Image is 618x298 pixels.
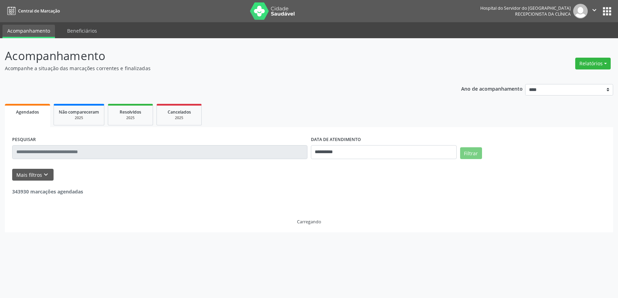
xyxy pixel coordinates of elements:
[168,109,191,115] span: Cancelados
[42,171,50,179] i: keyboard_arrow_down
[113,115,148,121] div: 2025
[601,5,613,17] button: apps
[162,115,196,121] div: 2025
[12,169,54,181] button: Mais filtroskeyboard_arrow_down
[297,219,321,225] div: Carregando
[5,65,431,72] p: Acompanhe a situação das marcações correntes e finalizadas
[5,5,60,17] a: Central de Marcação
[515,11,571,17] span: Recepcionista da clínica
[5,47,431,65] p: Acompanhamento
[12,188,83,195] strong: 343930 marcações agendadas
[59,109,99,115] span: Não compareceram
[591,6,598,14] i: 
[2,25,55,38] a: Acompanhamento
[573,4,588,18] img: img
[588,4,601,18] button: 
[460,147,482,159] button: Filtrar
[62,25,102,37] a: Beneficiários
[18,8,60,14] span: Central de Marcação
[12,134,36,145] label: PESQUISAR
[461,84,523,93] p: Ano de acompanhamento
[480,5,571,11] div: Hospital do Servidor do [GEOGRAPHIC_DATA]
[120,109,141,115] span: Resolvidos
[575,58,611,69] button: Relatórios
[311,134,361,145] label: DATA DE ATENDIMENTO
[59,115,99,121] div: 2025
[16,109,39,115] span: Agendados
